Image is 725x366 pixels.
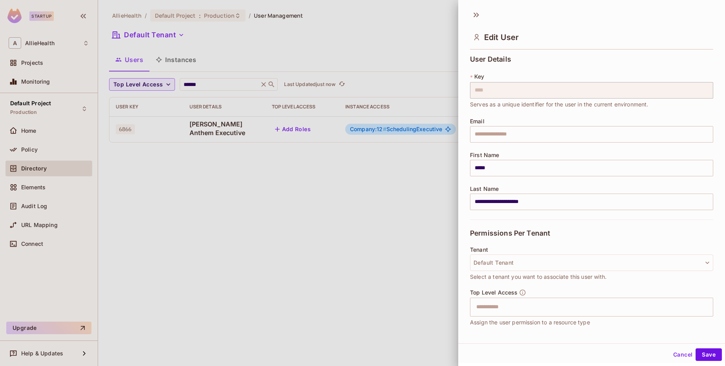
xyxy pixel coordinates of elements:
button: Cancel [670,348,696,361]
span: Edit User [484,33,519,42]
span: Assign the user permission to a resource type [470,318,590,327]
span: Key [474,73,484,80]
span: Permissions Per Tenant [470,229,550,237]
span: First Name [470,152,499,158]
span: User Details [470,55,511,63]
span: Select a tenant you want to associate this user with. [470,273,607,281]
button: Open [709,306,710,307]
span: Serves as a unique identifier for the user in the current environment. [470,100,648,109]
span: Top Level Access [470,289,517,296]
span: Last Name [470,186,499,192]
button: Default Tenant [470,254,713,271]
span: Tenant [470,247,488,253]
span: Email [470,118,485,124]
button: Save [696,348,722,361]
